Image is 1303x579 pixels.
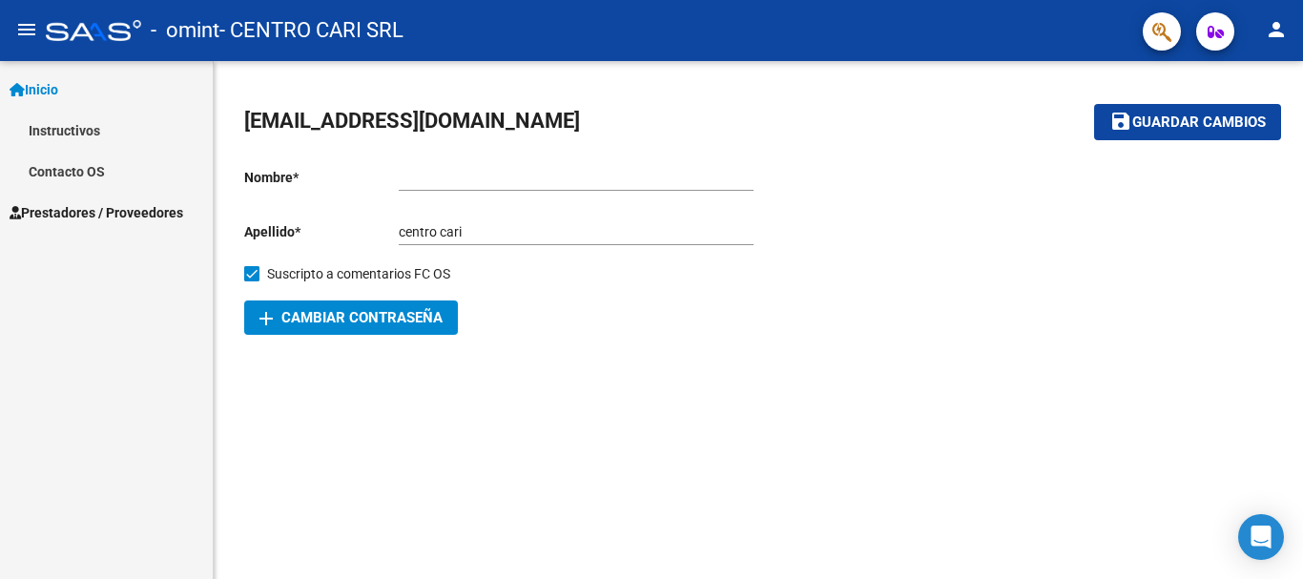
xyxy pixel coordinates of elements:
[244,109,580,133] span: [EMAIL_ADDRESS][DOMAIN_NAME]
[255,307,278,330] mat-icon: add
[1094,104,1281,139] button: Guardar cambios
[244,167,399,188] p: Nombre
[1132,114,1266,132] span: Guardar cambios
[1109,110,1132,133] mat-icon: save
[10,79,58,100] span: Inicio
[151,10,219,52] span: - omint
[259,309,443,326] span: Cambiar Contraseña
[1238,514,1284,560] div: Open Intercom Messenger
[15,18,38,41] mat-icon: menu
[267,262,450,285] span: Suscripto a comentarios FC OS
[219,10,403,52] span: - CENTRO CARI SRL
[10,202,183,223] span: Prestadores / Proveedores
[244,300,458,335] button: Cambiar Contraseña
[244,221,399,242] p: Apellido
[1265,18,1288,41] mat-icon: person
